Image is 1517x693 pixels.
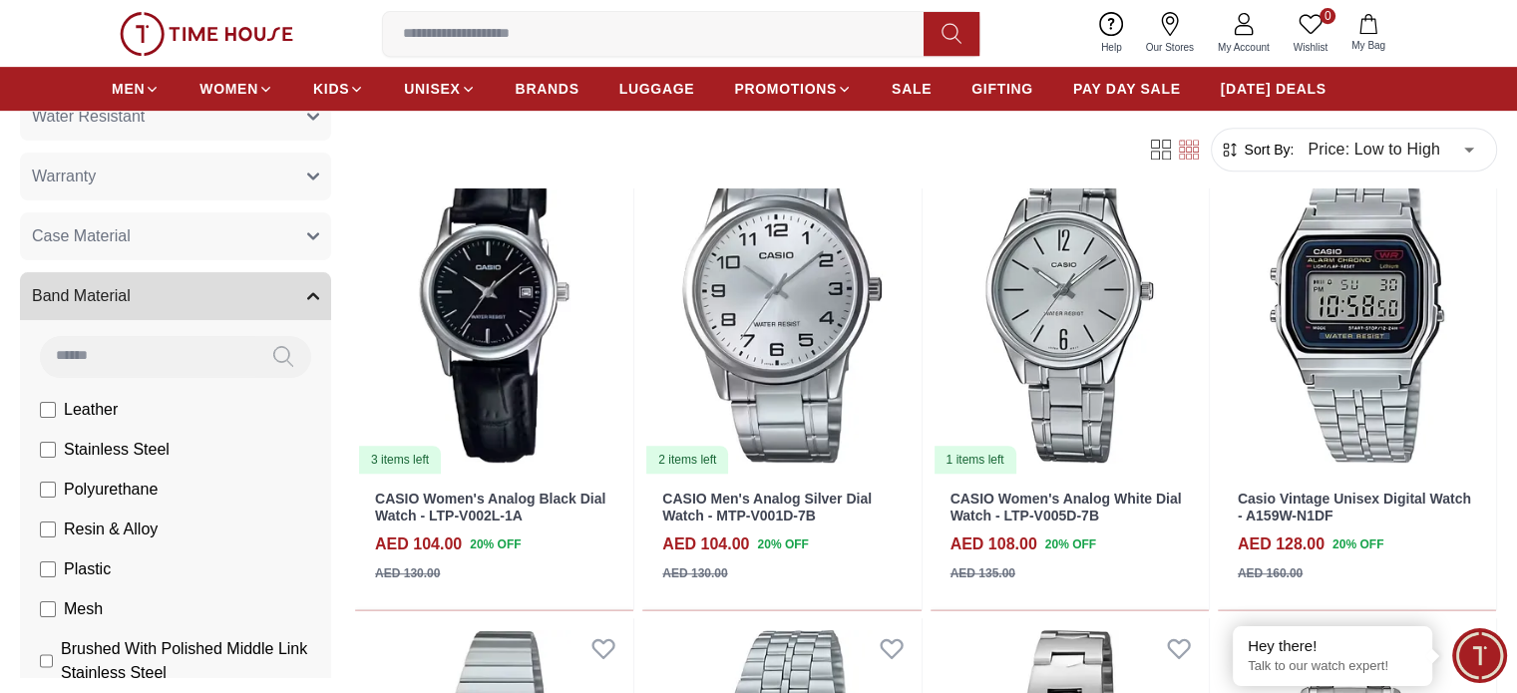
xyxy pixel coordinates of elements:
button: My Bag [1339,10,1397,57]
span: BRANDS [516,79,579,99]
a: 0Wishlist [1282,8,1339,59]
span: Water Resistant [32,105,145,129]
img: ... [120,12,293,56]
span: Leather [64,398,118,422]
span: Resin & Alloy [64,518,158,541]
span: My Bag [1343,38,1393,53]
span: Warranty [32,165,96,188]
a: WOMEN [199,71,273,107]
span: KIDS [313,79,349,99]
a: GIFTING [971,71,1033,107]
div: AED 160.00 [1238,564,1303,582]
span: 0 [1320,8,1335,24]
a: PAY DAY SALE [1073,71,1181,107]
a: CASIO Women's Analog White Dial Watch - LTP-V005D-7B1 items left [931,124,1209,475]
p: Talk to our watch expert! [1248,658,1417,675]
a: Help [1089,8,1134,59]
a: Casio Vintage Unisex Digital Watch - A159W-N1DF [1238,491,1471,523]
img: CASIO Women's Analog White Dial Watch - LTP-V005D-7B [931,124,1209,475]
span: WOMEN [199,79,258,99]
div: Chat Widget [1452,628,1507,683]
a: LUGGAGE [619,71,695,107]
input: Mesh [40,601,56,617]
a: CASIO Men's Analog Silver Dial Watch - MTP-V001D-7B2 items left [642,124,921,475]
span: LUGGAGE [619,79,695,99]
input: Stainless Steel [40,442,56,458]
a: [DATE] DEALS [1221,71,1327,107]
div: AED 135.00 [950,564,1015,582]
img: Casio Vintage Unisex Digital Watch - A159W-N1DF [1218,124,1496,475]
span: Sort By: [1240,140,1294,160]
span: SALE [892,79,932,99]
span: Help [1093,40,1130,55]
span: GIFTING [971,79,1033,99]
a: CASIO Women's Analog White Dial Watch - LTP-V005D-7B [950,491,1182,523]
span: PAY DAY SALE [1073,79,1181,99]
a: CASIO Women's Analog Black Dial Watch - LTP-V002L-1A [375,491,605,523]
span: Polyurethane [64,478,158,502]
h4: AED 108.00 [950,532,1037,556]
span: 20 % OFF [1332,535,1383,553]
a: PROMOTIONS [734,71,852,107]
div: 2 items left [646,446,728,474]
a: KIDS [313,71,364,107]
h4: AED 128.00 [1238,532,1325,556]
a: CASIO Men's Analog Silver Dial Watch - MTP-V001D-7B [662,491,872,523]
a: Our Stores [1134,8,1206,59]
div: 1 items left [935,446,1016,474]
span: My Account [1210,40,1278,55]
input: Plastic [40,561,56,577]
span: MEN [112,79,145,99]
div: Price: Low to High [1294,122,1488,177]
span: Case Material [32,224,131,248]
span: Brushed With Polished Middle Link Stainless Steel [61,637,319,685]
span: Band Material [32,284,131,308]
span: Plastic [64,557,111,581]
button: Water Resistant [20,93,331,141]
img: CASIO Men's Analog Silver Dial Watch - MTP-V001D-7B [642,124,921,475]
a: CASIO Women's Analog Black Dial Watch - LTP-V002L-1A3 items left [355,124,633,475]
input: Polyurethane [40,482,56,498]
button: Case Material [20,212,331,260]
button: Warranty [20,153,331,200]
a: MEN [112,71,160,107]
span: Our Stores [1138,40,1202,55]
img: CASIO Women's Analog Black Dial Watch - LTP-V002L-1A [355,124,633,475]
button: Band Material [20,272,331,320]
span: 20 % OFF [757,535,808,553]
div: AED 130.00 [662,564,727,582]
a: UNISEX [404,71,475,107]
span: Mesh [64,597,103,621]
a: BRANDS [516,71,579,107]
span: [DATE] DEALS [1221,79,1327,99]
span: 20 % OFF [470,535,521,553]
span: Stainless Steel [64,438,170,462]
h4: AED 104.00 [375,532,462,556]
div: Hey there! [1248,636,1417,656]
div: AED 130.00 [375,564,440,582]
div: 3 items left [359,446,441,474]
span: 20 % OFF [1045,535,1096,553]
input: Leather [40,402,56,418]
input: Resin & Alloy [40,521,56,537]
span: UNISEX [404,79,460,99]
button: Sort By: [1220,140,1294,160]
input: Brushed With Polished Middle Link Stainless Steel [40,653,53,669]
a: SALE [892,71,932,107]
span: Wishlist [1286,40,1335,55]
h4: AED 104.00 [662,532,749,556]
span: PROMOTIONS [734,79,837,99]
